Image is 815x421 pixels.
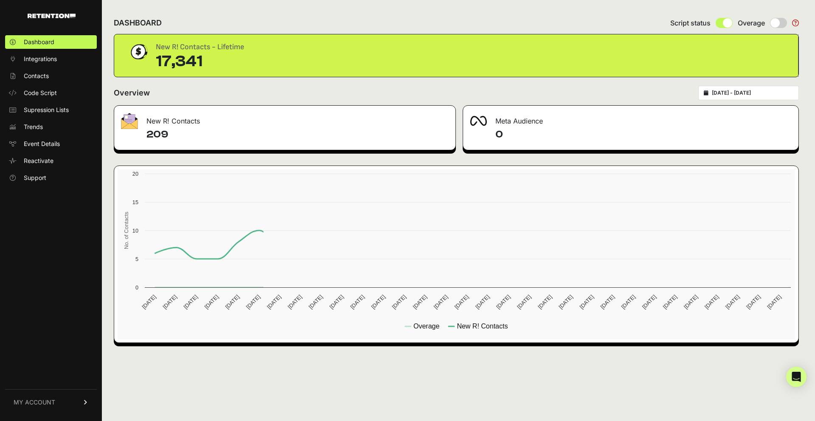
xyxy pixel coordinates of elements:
h4: 209 [146,128,449,141]
text: [DATE] [266,294,282,310]
span: Dashboard [24,38,54,46]
text: [DATE] [183,294,199,310]
text: [DATE] [307,294,324,310]
text: [DATE] [641,294,658,310]
text: Overage [413,323,439,330]
text: [DATE] [516,294,532,310]
span: Code Script [24,89,57,97]
text: [DATE] [245,294,261,310]
span: Reactivate [24,157,53,165]
text: [DATE] [391,294,407,310]
text: [DATE] [349,294,365,310]
span: Supression Lists [24,106,69,114]
text: [DATE] [683,294,699,310]
a: Contacts [5,69,97,83]
text: 20 [132,171,138,177]
text: [DATE] [599,294,616,310]
text: [DATE] [141,294,157,310]
a: Support [5,171,97,185]
div: Open Intercom Messenger [786,367,807,387]
text: [DATE] [537,294,553,310]
img: fa-envelope-19ae18322b30453b285274b1b8af3d052b27d846a4fbe8435d1a52b978f639a2.png [121,113,138,129]
text: [DATE] [203,294,220,310]
text: 5 [135,256,138,262]
a: Event Details [5,137,97,151]
img: Retention.com [28,14,76,18]
img: dollar-coin-05c43ed7efb7bc0c12610022525b4bbbb207c7efeef5aecc26f025e68dcafac9.png [128,41,149,62]
span: Contacts [24,72,49,80]
text: [DATE] [620,294,637,310]
div: Meta Audience [463,106,798,131]
h2: DASHBOARD [114,17,162,29]
text: 15 [132,199,138,205]
text: [DATE] [745,294,762,310]
span: Trends [24,123,43,131]
img: fa-meta-2f981b61bb99beabf952f7030308934f19ce035c18b003e963880cc3fabeebb7.png [470,116,487,126]
text: [DATE] [433,294,449,310]
text: New R! Contacts [457,323,508,330]
a: Dashboard [5,35,97,49]
text: 10 [132,227,138,234]
text: [DATE] [557,294,574,310]
span: Event Details [24,140,60,148]
div: 17,341 [156,53,244,70]
text: No. of Contacts [123,212,129,249]
a: Supression Lists [5,103,97,117]
text: [DATE] [161,294,178,310]
h4: 0 [495,128,792,141]
text: [DATE] [578,294,595,310]
text: [DATE] [287,294,303,310]
div: New R! Contacts [114,106,455,131]
span: MY ACCOUNT [14,398,55,407]
text: [DATE] [370,294,386,310]
a: MY ACCOUNT [5,389,97,415]
text: [DATE] [474,294,491,310]
span: Integrations [24,55,57,63]
text: [DATE] [328,294,345,310]
text: [DATE] [662,294,678,310]
text: [DATE] [724,294,741,310]
span: Overage [738,18,765,28]
text: [DATE] [703,294,720,310]
a: Reactivate [5,154,97,168]
div: New R! Contacts - Lifetime [156,41,244,53]
a: Code Script [5,86,97,100]
text: [DATE] [412,294,428,310]
text: [DATE] [495,294,511,310]
span: Support [24,174,46,182]
a: Trends [5,120,97,134]
text: [DATE] [224,294,241,310]
text: [DATE] [453,294,470,310]
text: 0 [135,284,138,291]
a: Integrations [5,52,97,66]
h2: Overview [114,87,150,99]
span: Script status [670,18,711,28]
text: [DATE] [766,294,782,310]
